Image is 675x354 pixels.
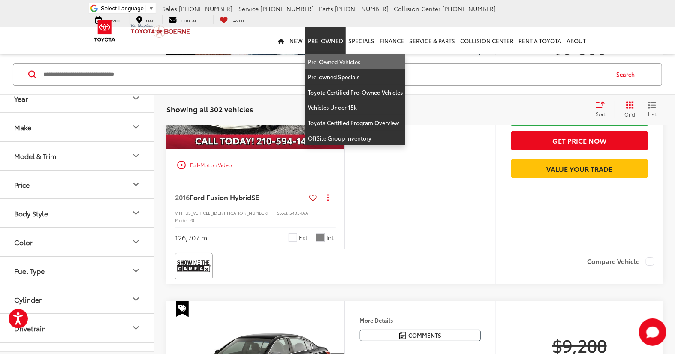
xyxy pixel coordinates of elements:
span: Sort [596,110,605,117]
div: Model & Trim [14,152,56,160]
a: OffSite Group Inventory [305,131,405,146]
h4: More Details [360,317,481,323]
a: Rent a Toyota [516,27,564,54]
span: [PHONE_NUMBER] [335,4,389,13]
span: [PHONE_NUMBER] [179,4,232,13]
div: 126,707 mi [175,233,209,243]
div: Body Style [14,209,48,217]
span: Select Language [101,5,144,12]
span: Service [238,4,259,13]
img: Vic Vaughan Toyota of Boerne [130,23,191,38]
button: Actions [321,190,336,205]
span: P0L [189,217,196,223]
a: Service & Parts: Opens in a new tab [407,27,458,54]
button: ColorColor [0,228,155,256]
a: Select Language​ [101,5,154,12]
label: Compare Vehicle [587,257,654,266]
a: Service [89,15,128,24]
a: Finance [377,27,407,54]
button: MakeMake [0,113,155,141]
button: Fuel TypeFuel Type [0,257,155,285]
span: White [289,233,297,242]
span: [US_VEHICLE_IDENTIFICATION_NUMBER] [184,210,268,216]
a: Map [130,15,160,24]
button: CylinderCylinder [0,285,155,313]
button: List View [642,101,663,118]
div: Make [131,122,141,132]
span: Special [176,301,189,317]
button: Comments [360,330,481,341]
a: Contact [162,15,206,24]
div: Color [131,237,141,247]
input: Search by Make, Model, or Keyword [42,64,608,85]
button: Model & TrimModel & Trim [0,142,155,170]
a: Collision Center [458,27,516,54]
span: Int. [327,234,336,242]
button: Search [608,64,647,85]
a: Pre-Owned [305,27,346,54]
span: 2016 [175,192,190,202]
span: Ext. [299,234,310,242]
span: dropdown dots [327,194,329,201]
span: Model: [175,217,189,223]
a: Pre-owned Specials [305,69,405,85]
a: Toyota Certified Program Overview [305,115,405,131]
div: Body Style [131,208,141,219]
img: Comments [399,332,406,339]
div: Fuel Type [131,266,141,276]
div: Price [14,180,30,189]
button: Get Price Now [511,131,648,150]
button: Select sort value [591,101,615,118]
span: SE [251,192,259,202]
a: My Saved Vehicles [213,15,250,24]
span: Saved [232,18,244,23]
div: Drivetrain [14,324,46,332]
svg: Start Chat [639,318,666,346]
a: Specials [346,27,377,54]
a: Value Your Trade [511,159,648,178]
a: About [564,27,588,54]
button: YearYear [0,84,155,112]
button: Grid View [615,101,642,118]
div: Cylinder [14,295,42,303]
div: Fuel Type [14,267,45,275]
a: Home [275,27,287,54]
span: [PHONE_NUMBER] [260,4,314,13]
span: Ford Fusion Hybrid [190,192,251,202]
a: Vehicles Under 15k [305,100,405,115]
img: Toyota [89,17,121,45]
span: Sales [162,4,177,13]
button: DrivetrainDrivetrain [0,314,155,342]
span: Comments [408,331,441,339]
span: Charcoal Black [316,233,325,242]
span: Showing all 302 vehicles [166,104,253,114]
span: List [648,110,657,117]
button: Toggle Chat Window [639,318,666,346]
a: Toyota Certified Pre-Owned Vehicles [305,85,405,100]
a: New [287,27,305,54]
button: PricePrice [0,171,155,198]
div: Model & Trim [131,151,141,161]
div: Price [131,180,141,190]
span: 54054AA [289,210,308,216]
div: Color [14,238,33,246]
span: Collision Center [394,4,440,13]
img: View CARFAX report [177,255,211,277]
div: Cylinder [131,294,141,305]
button: Body StyleBody Style [0,199,155,227]
span: Stock: [277,210,289,216]
span: ▼ [148,5,154,12]
div: Drivetrain [131,323,141,333]
div: Year [131,93,141,104]
div: Make [14,123,31,131]
div: Year [14,94,28,102]
span: [PHONE_NUMBER] [442,4,496,13]
a: 2016Ford Fusion HybridSE [175,192,306,202]
span: Parts [319,4,333,13]
span: Grid [624,111,635,118]
a: Pre-Owned Vehicles [305,54,405,70]
span: VIN: [175,210,184,216]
